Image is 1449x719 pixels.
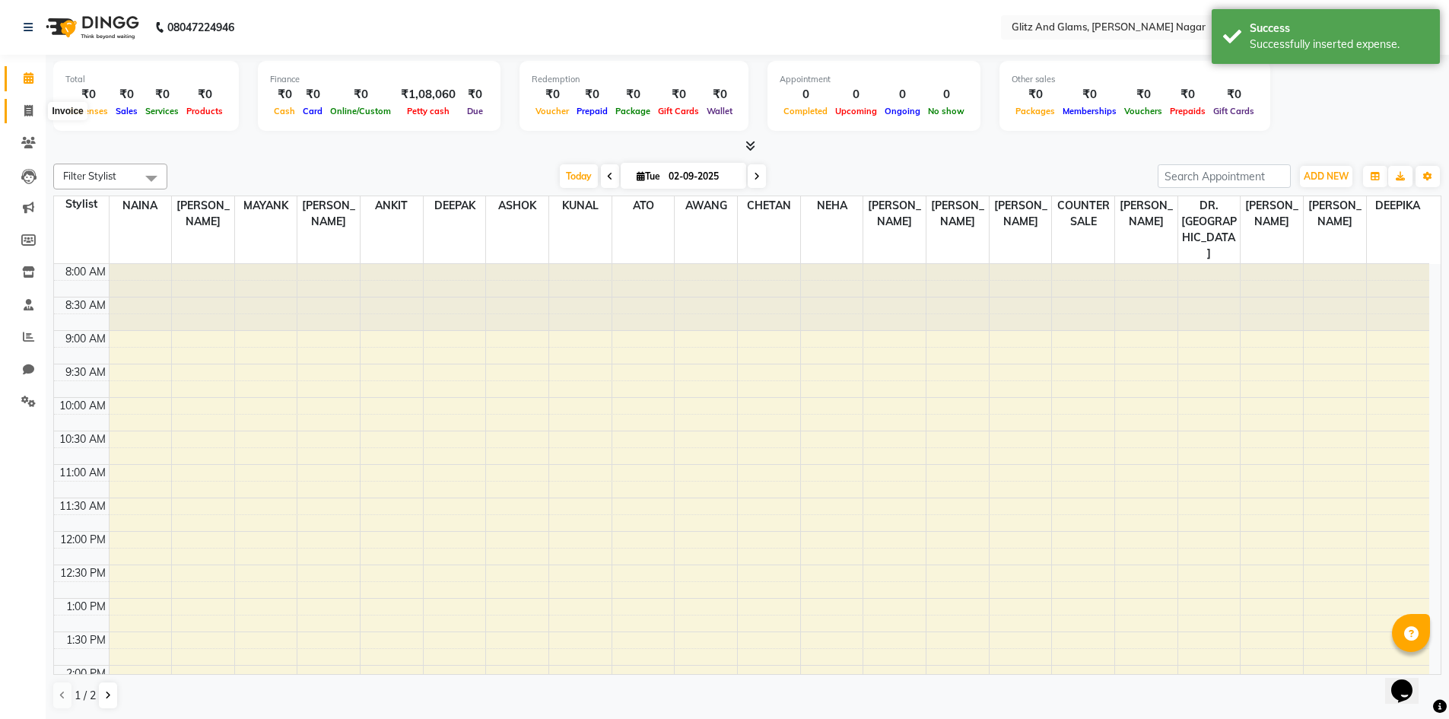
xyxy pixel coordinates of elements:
[235,196,297,215] span: MAYANK
[532,106,573,116] span: Voucher
[1250,21,1428,37] div: Success
[63,666,109,682] div: 2:00 PM
[56,465,109,481] div: 11:00 AM
[56,498,109,514] div: 11:30 AM
[990,196,1052,231] span: [PERSON_NAME]
[141,106,183,116] span: Services
[270,106,299,116] span: Cash
[270,86,299,103] div: ₹0
[395,86,462,103] div: ₹1,08,060
[56,431,109,447] div: 10:30 AM
[1120,106,1166,116] span: Vouchers
[1241,196,1303,231] span: [PERSON_NAME]
[270,73,488,86] div: Finance
[112,106,141,116] span: Sales
[183,86,227,103] div: ₹0
[881,106,924,116] span: Ongoing
[675,196,737,215] span: AWANG
[57,532,109,548] div: 12:00 PM
[1385,658,1434,704] iframe: chat widget
[1012,86,1059,103] div: ₹0
[1012,73,1258,86] div: Other sales
[1209,86,1258,103] div: ₹0
[57,565,109,581] div: 12:30 PM
[612,196,675,215] span: ATO
[56,398,109,414] div: 10:00 AM
[462,86,488,103] div: ₹0
[738,196,800,215] span: CHETAN
[63,170,116,182] span: Filter Stylist
[167,6,234,49] b: 08047224946
[612,86,654,103] div: ₹0
[633,170,664,182] span: Tue
[172,196,234,231] span: [PERSON_NAME]
[141,86,183,103] div: ₹0
[112,86,141,103] div: ₹0
[62,297,109,313] div: 8:30 AM
[403,106,453,116] span: Petty cash
[881,86,924,103] div: 0
[1300,166,1352,187] button: ADD NEW
[326,86,395,103] div: ₹0
[1304,196,1366,231] span: [PERSON_NAME]
[1158,164,1291,188] input: Search Appointment
[1367,196,1429,215] span: DEEPIKA
[612,106,654,116] span: Package
[1250,37,1428,52] div: Successfully inserted expense.
[62,364,109,380] div: 9:30 AM
[361,196,423,215] span: ANKIT
[65,86,112,103] div: ₹0
[1012,106,1059,116] span: Packages
[63,632,109,648] div: 1:30 PM
[63,599,109,615] div: 1:00 PM
[560,164,598,188] span: Today
[1166,86,1209,103] div: ₹0
[924,86,968,103] div: 0
[1059,86,1120,103] div: ₹0
[831,86,881,103] div: 0
[863,196,926,231] span: [PERSON_NAME]
[664,165,740,188] input: 2025-09-02
[326,106,395,116] span: Online/Custom
[1178,196,1241,263] span: DR. [GEOGRAPHIC_DATA]
[299,86,326,103] div: ₹0
[654,86,703,103] div: ₹0
[486,196,548,215] span: ASHOK
[780,86,831,103] div: 0
[75,688,96,704] span: 1 / 2
[110,196,172,215] span: NAINA
[780,106,831,116] span: Completed
[926,196,989,231] span: [PERSON_NAME]
[924,106,968,116] span: No show
[549,196,612,215] span: KUNAL
[703,106,736,116] span: Wallet
[62,264,109,280] div: 8:00 AM
[1115,196,1177,231] span: [PERSON_NAME]
[780,73,968,86] div: Appointment
[1209,106,1258,116] span: Gift Cards
[703,86,736,103] div: ₹0
[1166,106,1209,116] span: Prepaids
[39,6,143,49] img: logo
[48,102,87,120] div: Invoice
[1304,170,1349,182] span: ADD NEW
[801,196,863,215] span: NEHA
[463,106,487,116] span: Due
[573,106,612,116] span: Prepaid
[424,196,486,215] span: DEEPAK
[1120,86,1166,103] div: ₹0
[65,73,227,86] div: Total
[299,106,326,116] span: Card
[54,196,109,212] div: Stylist
[654,106,703,116] span: Gift Cards
[573,86,612,103] div: ₹0
[297,196,360,231] span: [PERSON_NAME]
[831,106,881,116] span: Upcoming
[532,86,573,103] div: ₹0
[1052,196,1114,231] span: COUNTER SALE
[532,73,736,86] div: Redemption
[62,331,109,347] div: 9:00 AM
[1059,106,1120,116] span: Memberships
[183,106,227,116] span: Products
